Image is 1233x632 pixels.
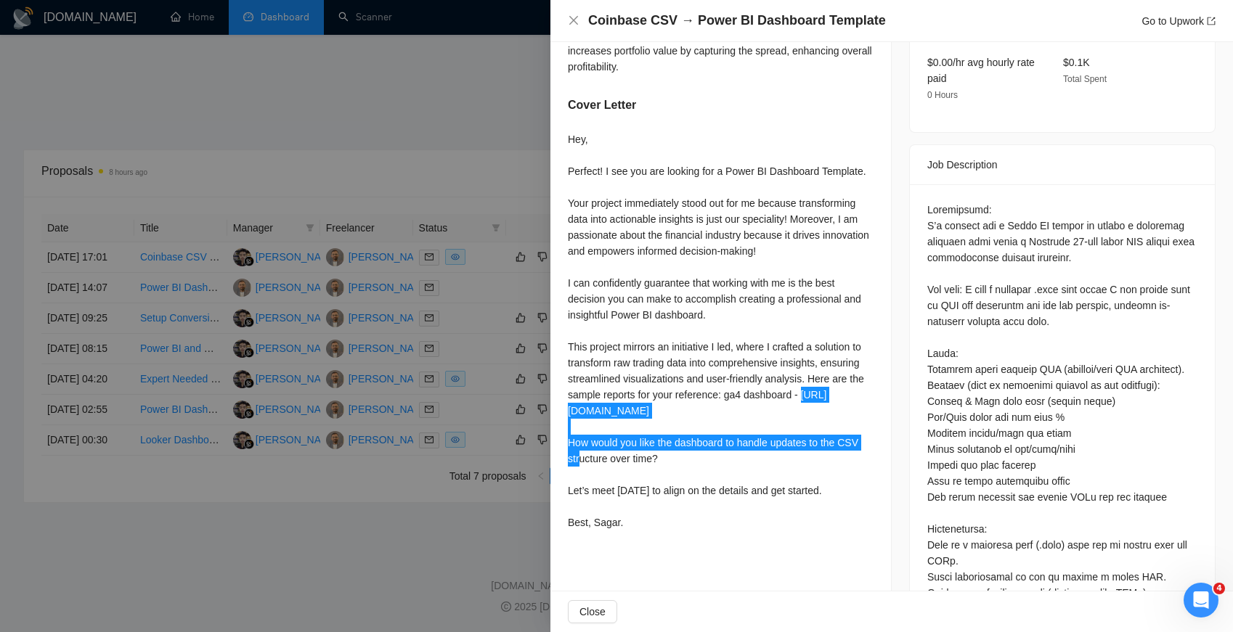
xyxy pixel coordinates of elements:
span: $0.1K [1063,57,1090,68]
span: export [1207,17,1216,25]
button: Close [568,600,617,623]
span: close [568,15,579,26]
span: Close [579,604,606,620]
span: Total Spent [1063,74,1107,84]
h5: Cover Letter [568,97,636,114]
a: Go to Upworkexport [1142,15,1216,27]
span: 4 [1213,583,1225,594]
div: Job Description [927,145,1197,184]
button: Close [568,15,579,27]
span: $0.00/hr avg hourly rate paid [927,57,1035,84]
span: 0 Hours [927,90,958,100]
h4: Coinbase CSV → Power BI Dashboard Template [588,12,886,30]
div: Hey, Perfect! I see you are looking for a Power BI Dashboard Template. Your project immediately s... [568,131,874,530]
iframe: Intercom live chat [1184,583,1218,617]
